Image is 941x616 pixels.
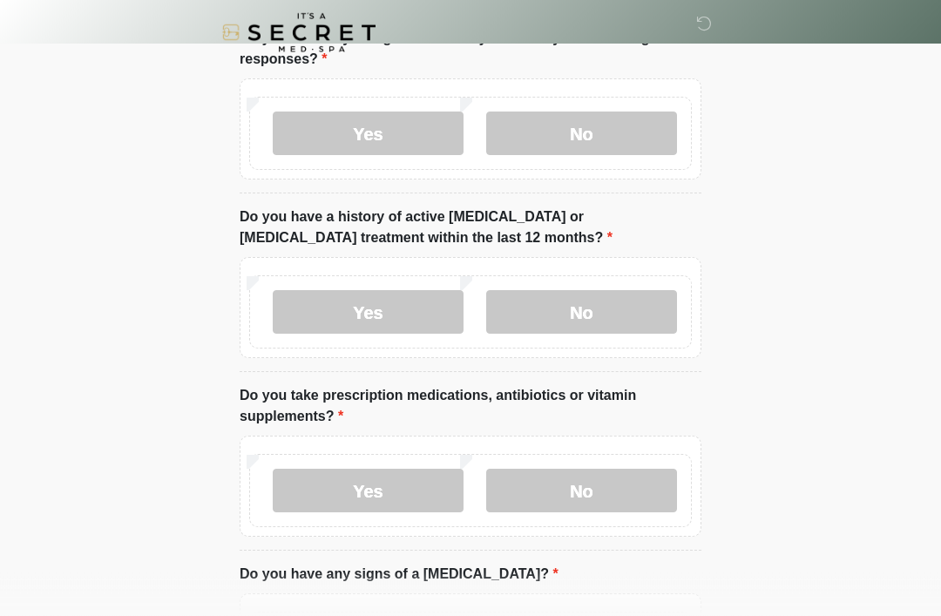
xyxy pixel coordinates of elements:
[273,291,464,335] label: Yes
[240,207,701,249] label: Do you have a history of active [MEDICAL_DATA] or [MEDICAL_DATA] treatment within the last 12 mon...
[273,470,464,513] label: Yes
[486,470,677,513] label: No
[222,13,376,52] img: It's A Secret Med Spa Logo
[273,112,464,156] label: Yes
[486,291,677,335] label: No
[486,112,677,156] label: No
[240,565,559,586] label: Do you have any signs of a [MEDICAL_DATA]?
[240,386,701,428] label: Do you take prescription medications, antibiotics or vitamin supplements?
